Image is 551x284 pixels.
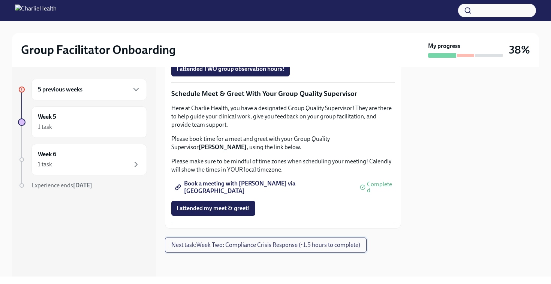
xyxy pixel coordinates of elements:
span: Completed [367,181,395,193]
h6: Week 6 [38,150,56,158]
h6: 5 previous weeks [38,85,82,94]
span: Experience ends [31,182,92,189]
p: Here at Charlie Health, you have a designated Group Quality Supervisor! They are there to help gu... [171,104,395,129]
a: Week 61 task [18,144,147,175]
span: I attended my meet & greet! [177,205,250,212]
span: I attended TWO group observation hours! [177,65,284,73]
strong: [DATE] [73,182,92,189]
a: Week 51 task [18,106,147,138]
button: I attended TWO group observation hours! [171,61,290,76]
img: CharlieHealth [15,4,57,16]
h3: 38% [509,43,530,57]
button: I attended my meet & greet! [171,201,255,216]
span: Next task : Week Two: Compliance Crisis Response (~1.5 hours to complete) [171,241,360,249]
div: 1 task [38,160,52,169]
div: 5 previous weeks [31,79,147,100]
span: Book a meeting with [PERSON_NAME] via [GEOGRAPHIC_DATA] [177,184,352,191]
h2: Group Facilitator Onboarding [21,42,176,57]
a: Book a meeting with [PERSON_NAME] via [GEOGRAPHIC_DATA] [171,180,357,195]
button: Next task:Week Two: Compliance Crisis Response (~1.5 hours to complete) [165,238,367,253]
p: Please make sure to be mindful of time zones when scheduling your meeting! Calendly will show the... [171,157,395,174]
strong: [PERSON_NAME] [199,143,247,151]
p: Schedule Meet & Greet With Your Group Quality Supervisor [171,89,395,99]
strong: My progress [428,42,460,50]
h6: Week 5 [38,113,56,121]
p: Please book time for a meet and greet with your Group Quality Supervisor , using the link below. [171,135,395,151]
div: 1 task [38,123,52,131]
